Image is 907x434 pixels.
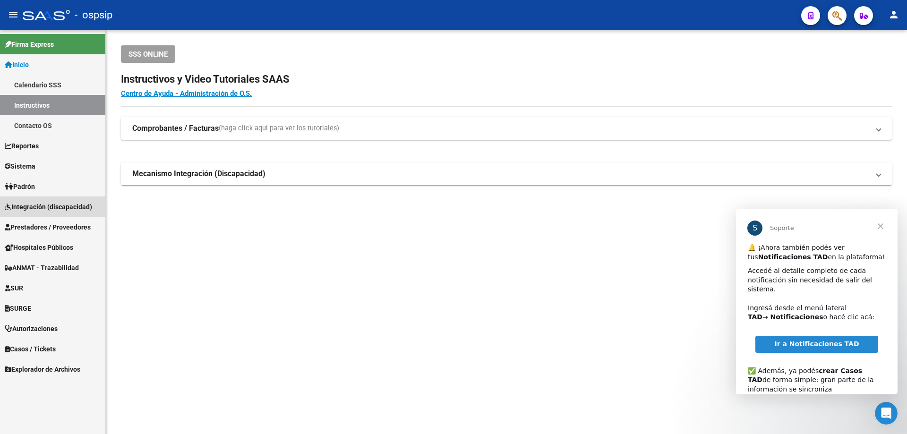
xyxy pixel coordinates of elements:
[219,123,339,134] span: (haga click aquí para ver los tutoriales)
[132,169,265,179] strong: Mecanismo Integración (Discapacidad)
[121,117,892,140] mat-expansion-panel-header: Comprobantes / Facturas(haga click aquí para ver los tutoriales)
[121,162,892,185] mat-expansion-panel-header: Mecanismo Integración (Discapacidad)
[75,5,112,26] span: - ospsip
[121,70,892,88] h2: Instructivos y Video Tutoriales SAAS
[5,39,54,50] span: Firma Express
[121,89,252,98] a: Centro de Ayuda - Administración de O.S.
[875,402,898,425] iframe: Intercom live chat
[5,60,29,70] span: Inicio
[5,364,80,374] span: Explorador de Archivos
[132,123,219,134] strong: Comprobantes / Facturas
[5,344,56,354] span: Casos / Tickets
[888,9,899,20] mat-icon: person
[8,9,19,20] mat-icon: menu
[121,45,175,63] button: SSS ONLINE
[5,283,23,293] span: SUR
[128,50,168,59] span: SSS ONLINE
[5,263,79,273] span: ANMAT - Trazabilidad
[736,209,898,394] iframe: Intercom live chat mensaje
[5,323,58,334] span: Autorizaciones
[5,242,73,253] span: Hospitales Públicos
[5,303,31,314] span: SURGE
[5,202,92,212] span: Integración (discapacidad)
[12,148,150,213] div: ✅ Además, ya podés de forma simple: gran parte de la información se sincroniza automáticamente y ...
[5,161,35,171] span: Sistema
[5,222,91,232] span: Prestadores / Proveedores
[5,141,39,151] span: Reportes
[5,181,35,192] span: Padrón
